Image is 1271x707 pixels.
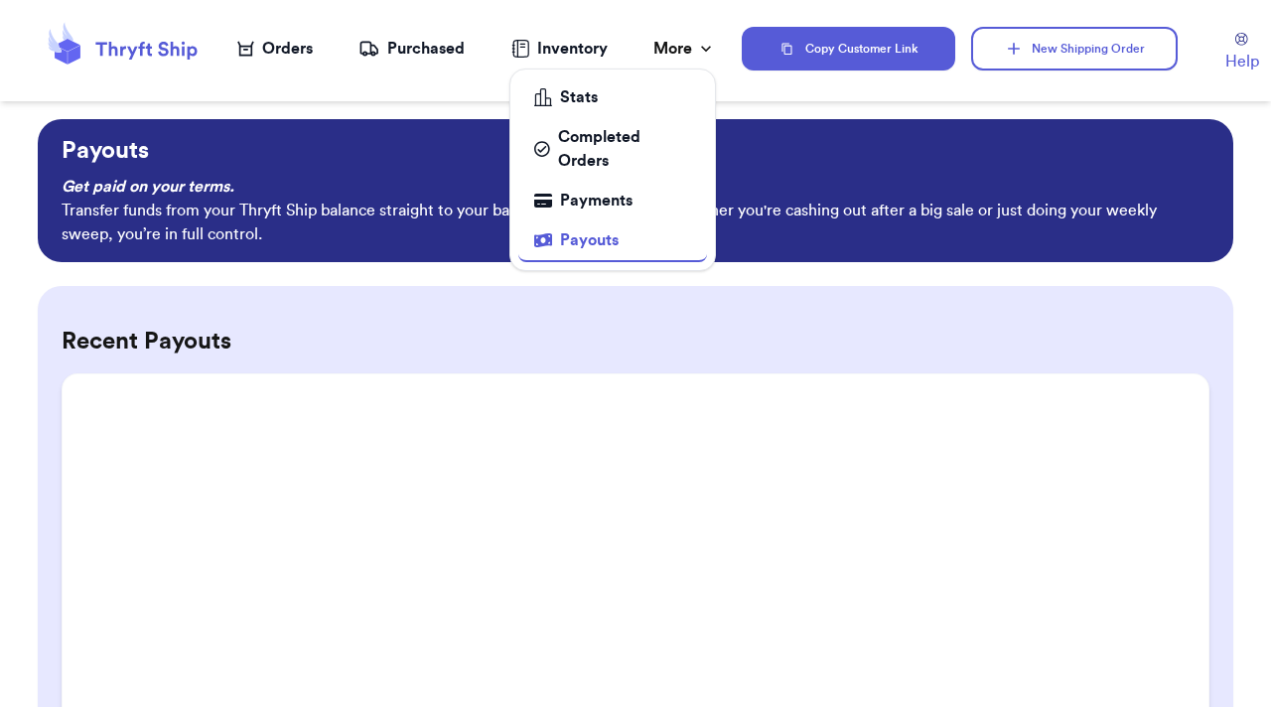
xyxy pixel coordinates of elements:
[1225,33,1259,73] a: Help
[237,37,313,61] a: Orders
[518,117,707,181] a: Completed Orders
[742,27,955,71] button: Copy Customer Link
[62,199,1208,246] p: Transfer funds from your Thryft Ship balance straight to your bank account—anytime. Whether you'r...
[653,37,716,61] div: More
[1225,50,1259,73] span: Help
[518,181,707,220] a: Payments
[971,27,1178,71] button: New Shipping Order
[518,220,707,262] a: Payouts
[534,85,691,109] div: Stats
[511,37,608,61] a: Inventory
[534,228,691,252] div: Payouts
[518,77,707,117] a: Stats
[62,135,1208,167] p: Payouts
[358,37,465,61] a: Purchased
[534,125,691,173] div: Completed Orders
[62,175,1208,199] p: Get paid on your terms.
[534,189,691,212] div: Payments
[62,326,1208,357] h2: Recent Payouts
